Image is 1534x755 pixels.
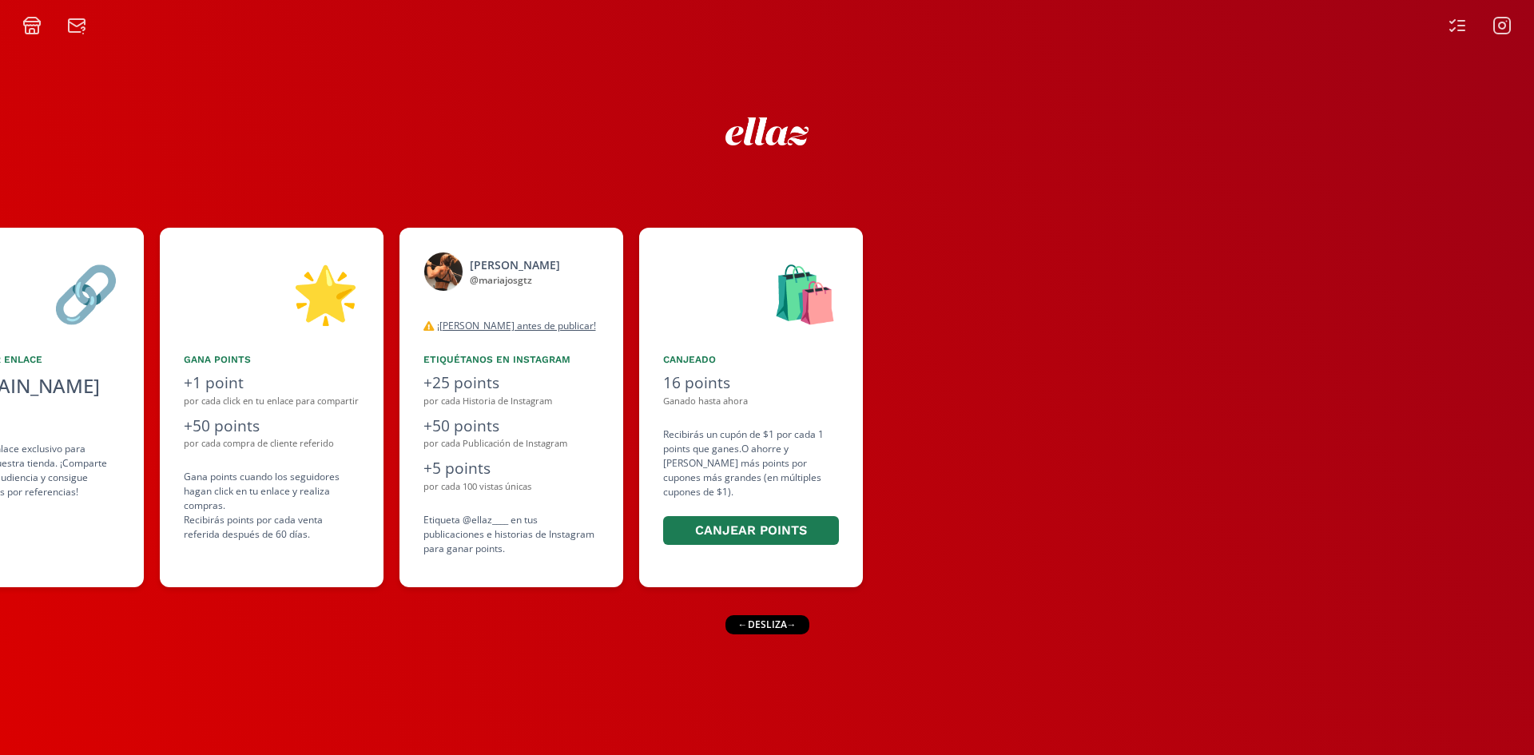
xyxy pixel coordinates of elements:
div: Etiquétanos en Instagram [423,352,599,367]
div: por cada click en tu enlace para compartir [184,395,360,408]
div: Ganado hasta ahora [663,395,839,408]
div: Gana points cuando los seguidores hagan click en tu enlace y realiza compras . Recibirás points p... [184,470,360,542]
div: 🌟 [184,252,360,333]
div: +50 points [184,415,360,438]
div: [PERSON_NAME] [470,256,560,273]
div: Canjeado [663,352,839,367]
div: por cada Publicación de Instagram [423,437,599,451]
div: +50 points [423,415,599,438]
div: por cada Historia de Instagram [423,395,599,408]
div: Recibirás un cupón de $1 por cada 1 points que ganes. O ahorre y [PERSON_NAME] más points por cup... [663,427,839,548]
div: @ mariajosgtz [470,273,560,288]
div: +5 points [423,457,599,480]
div: por cada 100 vistas únicas [423,480,599,494]
div: 16 points [663,372,839,395]
div: 🛍️ [663,252,839,333]
div: Etiqueta @ellaz____ en tus publicaciones e historias de Instagram para ganar points. [423,513,599,556]
div: ← desliza → [724,615,808,634]
div: +25 points [423,372,599,395]
img: ew9eVGDHp6dD [725,117,809,145]
button: Canjear points [663,516,839,546]
img: 525050199_18512760718046805_4512899896718383322_n.jpg [423,252,463,292]
div: por cada compra de cliente referido [184,437,360,451]
u: ¡[PERSON_NAME] antes de publicar! [437,319,596,332]
div: Gana points [184,352,360,367]
div: +1 point [184,372,360,395]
